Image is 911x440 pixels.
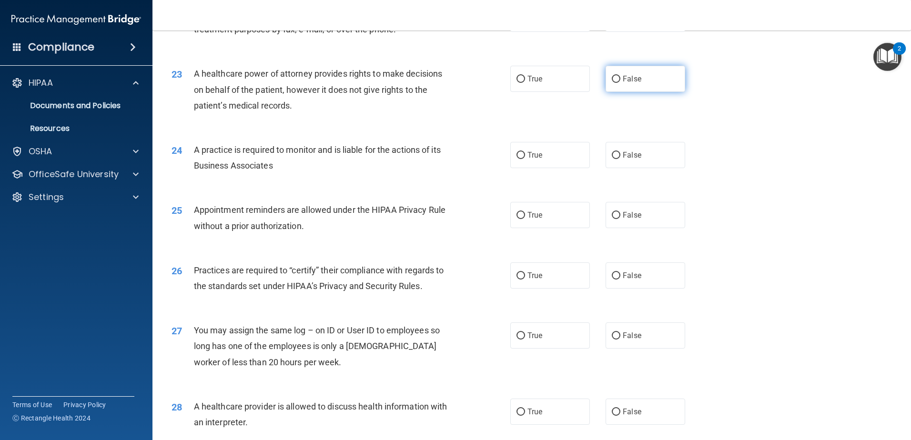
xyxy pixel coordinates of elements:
[11,77,139,89] a: HIPAA
[612,152,620,159] input: False
[194,265,444,291] span: Practices are required to “certify” their compliance with regards to the standards set under HIPA...
[516,332,525,340] input: True
[172,145,182,156] span: 24
[6,124,136,133] p: Resources
[194,325,440,367] span: You may assign the same log – on ID or User ID to employees so long has one of the employees is o...
[527,271,542,280] span: True
[516,409,525,416] input: True
[11,146,139,157] a: OSHA
[516,272,525,280] input: True
[527,210,542,220] span: True
[194,69,442,110] span: A healthcare power of attorney provides rights to make decisions on behalf of the patient, howeve...
[623,331,641,340] span: False
[612,409,620,416] input: False
[194,401,447,427] span: A healthcare provider is allowed to discuss health information with an interpreter.
[6,101,136,110] p: Documents and Policies
[527,407,542,416] span: True
[28,40,94,54] h4: Compliance
[172,265,182,277] span: 26
[527,331,542,340] span: True
[612,332,620,340] input: False
[612,212,620,219] input: False
[623,74,641,83] span: False
[11,191,139,203] a: Settings
[612,272,620,280] input: False
[527,150,542,160] span: True
[516,76,525,83] input: True
[623,407,641,416] span: False
[12,413,91,423] span: Ⓒ Rectangle Health 2024
[172,69,182,80] span: 23
[63,400,106,410] a: Privacy Policy
[172,205,182,216] span: 25
[612,76,620,83] input: False
[12,400,52,410] a: Terms of Use
[623,271,641,280] span: False
[11,169,139,180] a: OfficeSafe University
[873,43,901,71] button: Open Resource Center, 2 new notifications
[516,212,525,219] input: True
[194,145,441,170] span: A practice is required to monitor and is liable for the actions of its Business Associates
[172,325,182,337] span: 27
[194,205,445,230] span: Appointment reminders are allowed under the HIPAA Privacy Rule without a prior authorization.
[29,191,64,203] p: Settings
[29,169,119,180] p: OfficeSafe University
[172,401,182,413] span: 28
[516,152,525,159] input: True
[623,150,641,160] span: False
[623,210,641,220] span: False
[527,74,542,83] span: True
[898,49,901,61] div: 2
[29,77,53,89] p: HIPAA
[11,10,141,29] img: PMB logo
[29,146,52,157] p: OSHA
